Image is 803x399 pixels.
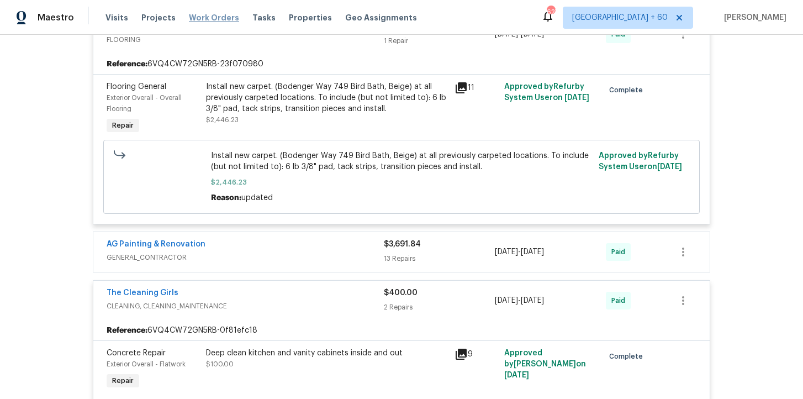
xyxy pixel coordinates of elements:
span: Complete [609,351,647,362]
div: 6VQ4CW72GN5RB-23f070980 [93,54,710,74]
b: Reference: [107,325,147,336]
span: [PERSON_NAME] [720,12,786,23]
span: Geo Assignments [345,12,417,23]
div: 11 [455,81,498,95]
span: Install new carpet. (Bodenger Way 749 Bird Bath, Beige) at all previously carpeted locations. To ... [211,150,593,172]
span: Projects [141,12,176,23]
span: [DATE] [521,248,544,256]
span: updated [241,194,273,202]
span: - [495,295,544,306]
span: GENERAL_CONTRACTOR [107,252,384,263]
span: [DATE] [521,297,544,305]
span: Reason: [211,194,241,202]
a: AG Painting & Renovation [107,240,205,248]
span: Work Orders [189,12,239,23]
div: Deep clean kitchen and vanity cabinets inside and out [206,348,448,359]
span: Complete [609,85,647,96]
div: 1 Repair [384,35,495,46]
span: [GEOGRAPHIC_DATA] + 60 [572,12,668,23]
a: The Cleaning Girls [107,289,178,297]
span: Approved by [PERSON_NAME] on [504,349,586,379]
span: Paid [611,246,630,258]
span: Properties [289,12,332,23]
div: 9 [455,348,498,361]
span: - [495,246,544,258]
div: 6VQ4CW72GN5RB-0f81efc18 [93,321,710,340]
span: Approved by Refurby System User on [599,152,682,171]
span: [DATE] [564,94,589,102]
span: Repair [108,375,138,386]
span: FLOORING [107,34,384,45]
span: $400.00 [384,289,418,297]
span: $3,691.84 [384,240,421,248]
span: [DATE] [495,297,518,305]
span: Concrete Repair [107,349,166,357]
span: [DATE] [495,248,518,256]
span: Maestro [38,12,74,23]
span: $2,446.23 [211,177,593,188]
div: 2 Repairs [384,302,495,313]
span: Repair [108,120,138,131]
span: Paid [611,295,630,306]
span: Exterior Overall - Overall Flooring [107,95,182,112]
span: [DATE] [657,163,682,171]
span: Approved by Refurby System User on [504,83,589,102]
span: Tasks [252,14,276,22]
span: Visits [105,12,128,23]
div: 13 Repairs [384,253,495,264]
span: CLEANING, CLEANING_MAINTENANCE [107,301,384,312]
span: Exterior Overall - Flatwork [107,361,186,368]
div: 627 [547,7,554,18]
span: $100.00 [206,361,234,368]
div: Install new carpet. (Bodenger Way 749 Bird Bath, Beige) at all previously carpeted locations. To ... [206,81,448,114]
b: Reference: [107,59,147,70]
span: $2,446.23 [206,117,239,123]
span: Flooring General [107,83,166,91]
span: [DATE] [504,371,529,379]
